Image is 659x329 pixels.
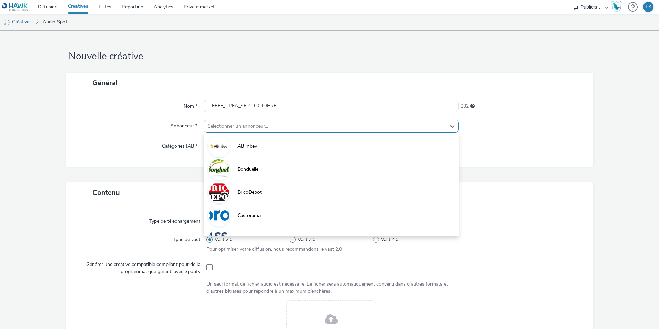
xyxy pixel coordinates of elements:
a: Hawk Academy [611,1,625,12]
img: Castorama [209,206,229,226]
span: BricoDepot [237,189,262,196]
span: Pour optimiser votre diffusion, nous recommandons le vast 2.0 [206,246,342,252]
label: Annonceur * [168,120,200,129]
div: 255 caractères maximum [470,103,475,110]
input: Nom [204,100,459,112]
h1: Nouvelle créative [66,50,593,63]
span: Contenu [92,188,120,197]
span: Général [92,78,118,88]
a: Audio Spot [39,14,71,30]
span: Vast 3.0 [298,236,315,243]
span: 232 [460,103,469,110]
label: Nom * [181,100,200,110]
img: BricoDepot [209,182,229,202]
label: Type de vast [171,233,203,243]
span: Dassault [237,235,256,242]
img: Bonduelle [209,159,229,179]
span: Bonduelle [237,166,258,173]
div: LK [646,2,651,12]
span: Vast 4.0 [381,236,398,243]
span: AB Inbev [237,143,257,150]
span: Vast 2.0 [215,236,232,243]
img: audio [3,19,10,26]
label: Catégories IAB * [159,140,200,150]
span: Castorama [237,212,261,219]
img: Dassault [209,229,229,249]
div: Un seul format de fichier audio est nécessaire. Le ficher sera automatiquement converti dans d'au... [206,281,456,295]
img: Hawk Academy [611,1,622,12]
label: Générer une creative compatible compliant pour de la programmatique garanti avec Spotify [78,258,203,275]
img: AB Inbev [209,136,229,156]
img: undefined Logo [2,3,28,11]
label: Type de téléchargement [146,215,203,225]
